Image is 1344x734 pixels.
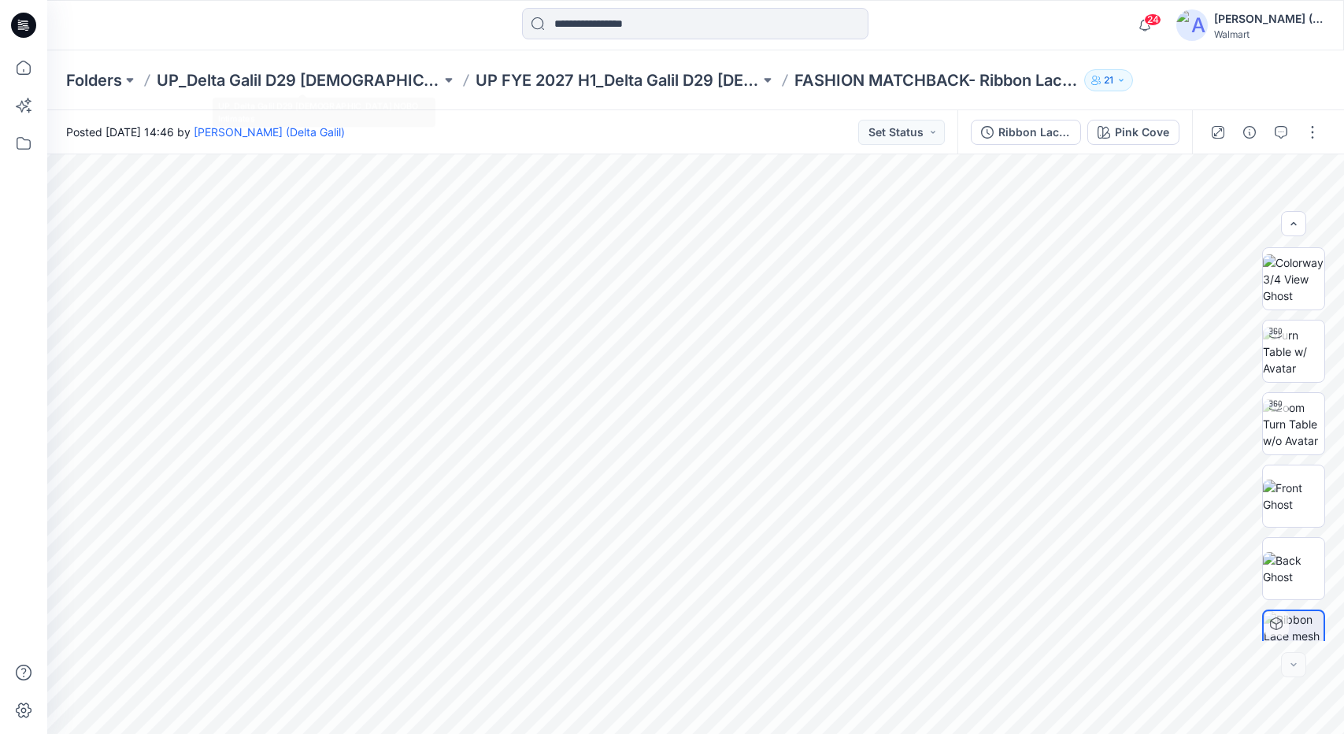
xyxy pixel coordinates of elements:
button: Ribbon Lace mesh bralette.2 [971,120,1081,145]
a: UP_Delta Galil D29 [DEMOGRAPHIC_DATA] NOBO Intimates [157,69,441,91]
span: 24 [1144,13,1161,26]
img: Turn Table w/ Avatar [1263,327,1324,376]
p: 21 [1104,72,1113,89]
div: Pink Cove [1115,124,1169,141]
button: 21 [1084,69,1133,91]
p: FASHION MATCHBACK- Ribbon Lace mesh bralette.2 [794,69,1079,91]
a: [PERSON_NAME] (Delta Galil) [194,125,345,139]
span: Posted [DATE] 14:46 by [66,124,345,140]
button: Pink Cove [1087,120,1179,145]
img: avatar [1176,9,1208,41]
div: Walmart [1214,28,1324,40]
img: Front Ghost [1263,480,1324,513]
div: [PERSON_NAME] (Delta Galil) [1214,9,1324,28]
a: UP FYE 2027 H1_Delta Galil D29 [DEMOGRAPHIC_DATA] NOBO Bras [476,69,760,91]
img: Colorway 3/4 View Ghost [1263,254,1324,304]
div: Ribbon Lace mesh bralette.2 [998,124,1071,141]
img: Back Ghost [1263,552,1324,585]
a: Folders [66,69,122,91]
img: Ribbon Lace mesh bralette.2 Pink Cove [1264,611,1324,671]
button: Details [1237,120,1262,145]
img: Zoom Turn Table w/o Avatar [1263,399,1324,449]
